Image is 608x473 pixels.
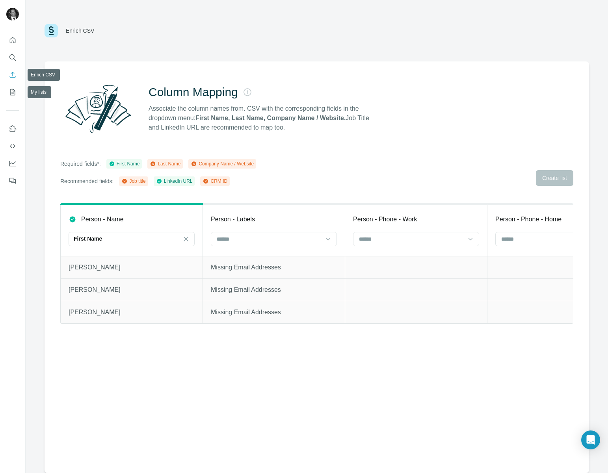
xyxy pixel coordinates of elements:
button: Enrich CSV [6,68,19,82]
div: Last Name [150,160,180,167]
img: Surfe Illustration - Column Mapping [60,80,136,137]
div: CRM ID [203,178,227,185]
p: Person - Phone - Work [353,215,417,224]
p: Recommended fields: [60,177,113,185]
img: Avatar [6,8,19,20]
p: Missing Email Addresses [211,263,337,272]
img: Surfe Logo [45,24,58,37]
p: Person - Phone - Home [495,215,562,224]
p: Person - Labels [211,215,255,224]
button: Search [6,50,19,65]
p: First Name [74,235,102,243]
p: Person - Name [81,215,124,224]
div: Company Name / Website [191,160,254,167]
div: LinkedIn URL [156,178,193,185]
strong: First Name, Last Name, Company Name / Website. [195,115,346,121]
p: [PERSON_NAME] [69,263,195,272]
p: Missing Email Addresses [211,308,337,317]
div: First Name [109,160,140,167]
h2: Column Mapping [149,85,238,99]
button: Feedback [6,174,19,188]
button: Use Surfe API [6,139,19,153]
p: [PERSON_NAME] [69,285,195,295]
button: Quick start [6,33,19,47]
p: [PERSON_NAME] [69,308,195,317]
button: My lists [6,85,19,99]
div: Enrich CSV [66,27,94,35]
div: Job title [121,178,145,185]
div: Open Intercom Messenger [581,430,600,449]
button: Dashboard [6,156,19,171]
p: Associate the column names from. CSV with the corresponding fields in the dropdown menu: Job Titl... [149,104,376,132]
p: Required fields*: [60,160,101,168]
button: Use Surfe on LinkedIn [6,122,19,136]
p: Missing Email Addresses [211,285,337,295]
